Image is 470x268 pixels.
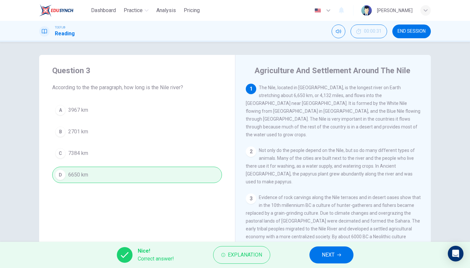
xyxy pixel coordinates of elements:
[228,250,262,260] span: Explanation
[39,4,88,17] a: EduSynch logo
[39,4,73,17] img: EduSynch logo
[398,29,426,34] span: END SESSION
[332,25,345,38] div: Mute
[154,5,179,16] button: Analysis
[364,29,382,34] span: 00:00:31
[156,7,176,14] span: Analysis
[52,84,222,92] span: According to the the paragraph, how long is the Nile river?
[138,255,174,263] span: Correct answer!
[246,85,420,137] span: The Nile, located in [GEOGRAPHIC_DATA], is the longest river on Earth stretching about 6,650 km, ...
[314,8,322,13] img: en
[361,5,372,16] img: Profile picture
[124,7,143,14] span: Practice
[181,5,202,16] button: Pricing
[55,25,65,30] span: TOEFL®
[91,7,116,14] span: Dashboard
[448,246,463,261] div: Open Intercom Messenger
[351,25,387,38] div: Hide
[246,193,256,204] div: 3
[377,7,413,14] div: [PERSON_NAME]
[88,5,118,16] button: Dashboard
[184,7,200,14] span: Pricing
[351,25,387,38] button: 00:00:31
[213,246,270,264] button: Explanation
[52,65,222,76] h4: Question 3
[392,25,431,38] button: END SESSION
[246,84,256,94] div: 1
[322,250,335,260] span: NEXT
[246,148,415,184] span: Not only do the people depend on the Nile, but so do many different types of animals. Many of the...
[255,65,410,76] h4: Agriculture And Settlement Around The Nile
[246,146,256,157] div: 2
[121,5,151,16] button: Practice
[55,30,75,38] h1: Reading
[246,195,421,255] span: Evidence of rock carvings along the Nile terraces and in desert oases show that in the 10th mille...
[309,246,353,263] button: NEXT
[138,247,174,255] span: Nice!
